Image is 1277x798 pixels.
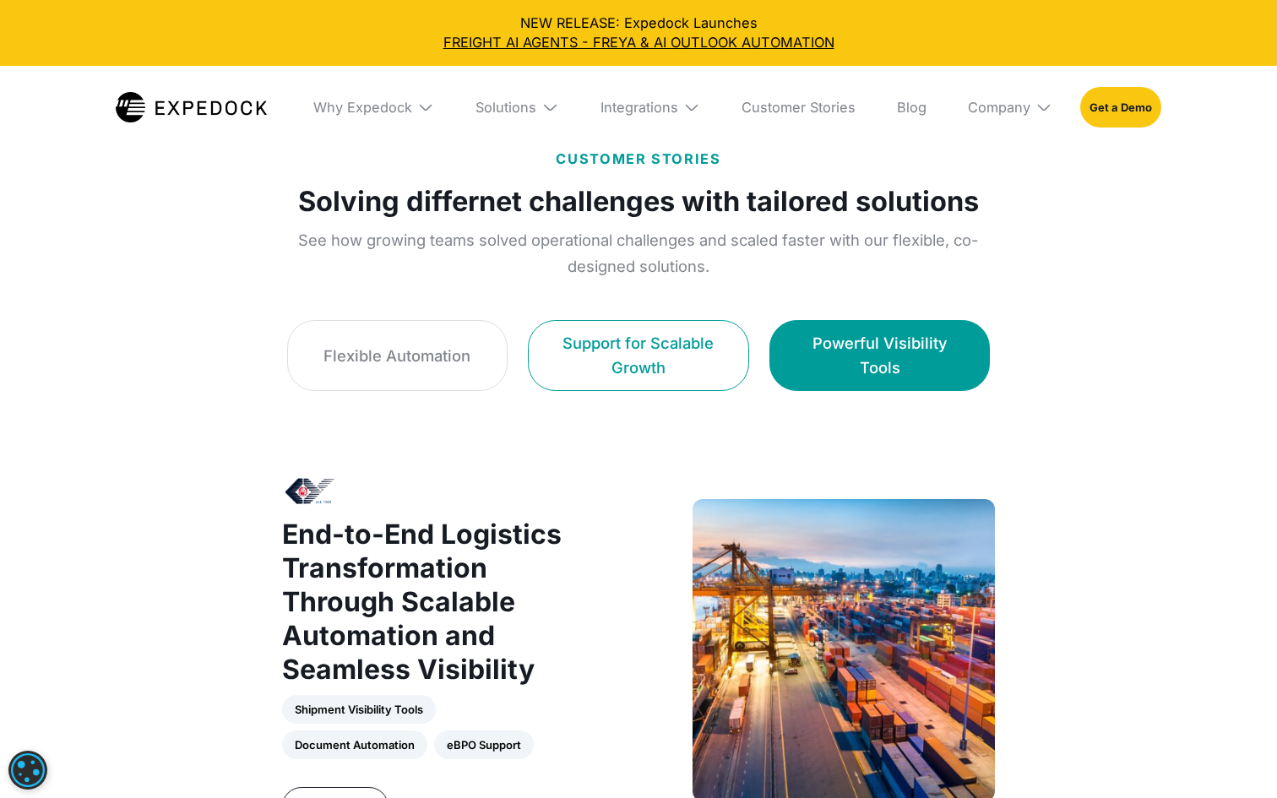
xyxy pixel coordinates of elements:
div: Flexible Automation [323,344,470,368]
div: Powerful Visibility Tools [791,331,968,379]
div: Support for Scalable Growth [550,331,727,379]
div: Integrations [600,99,678,116]
p: See how growing teams solved operational challenges and scaled faster with our flexible, co-desig... [274,227,1004,279]
strong: End-to-End Logistics Transformation Through Scalable Automation and Seamless Visibility [282,518,562,686]
div: NEW RELEASE: Expedock Launches [14,14,1263,52]
a: FREIGHT AI AGENTS - FREYA & AI OUTLOOK AUTOMATION [14,33,1263,52]
div: Integrations [586,66,714,149]
div: Solutions [462,66,573,149]
strong: Solving differnet challenges with tailored solutions [298,182,979,220]
p: CUSTOMER STORIES [556,149,720,169]
iframe: Chat Widget [1193,717,1277,798]
a: Customer Stories [728,66,870,149]
div: Why Expedock [313,99,412,116]
div: Why Expedock [300,66,448,149]
a: Blog [883,66,940,149]
div: Solutions [475,99,536,116]
div: Company [954,66,1066,149]
a: Get a Demo [1080,87,1162,127]
div: Company [968,99,1030,116]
